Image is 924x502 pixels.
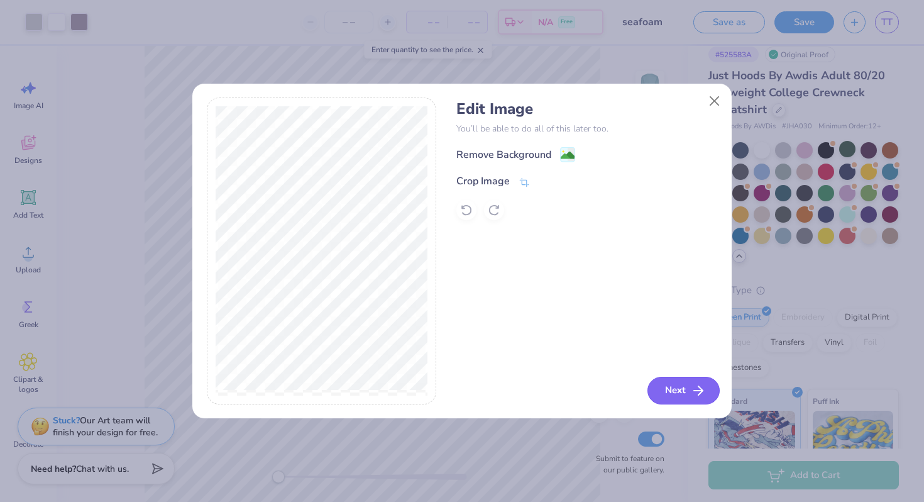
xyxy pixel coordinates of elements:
[456,147,551,162] div: Remove Background
[703,89,727,113] button: Close
[456,174,510,189] div: Crop Image
[456,100,717,118] h4: Edit Image
[647,377,720,404] button: Next
[456,122,717,135] p: You’ll be able to do all of this later too.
